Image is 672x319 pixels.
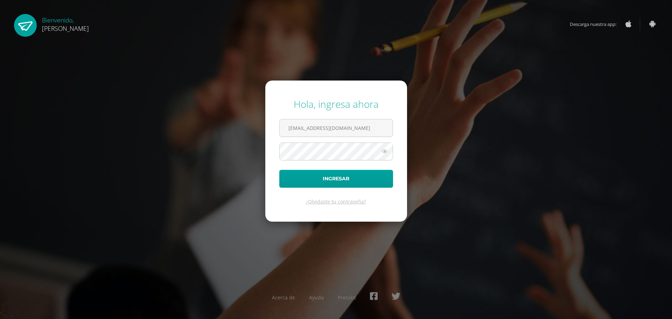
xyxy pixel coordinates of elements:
div: Hola, ingresa ahora [279,97,393,111]
a: ¿Olvidaste tu contraseña? [306,198,366,205]
span: Descarga nuestra app: [570,18,623,31]
span: [PERSON_NAME] [42,24,89,33]
a: Ayuda [309,294,324,301]
div: Bienvenido, [42,14,89,33]
a: Presskit [338,294,356,301]
a: Acerca de [272,294,295,301]
button: Ingresar [279,170,393,188]
input: Correo electrónico o usuario [280,119,393,137]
